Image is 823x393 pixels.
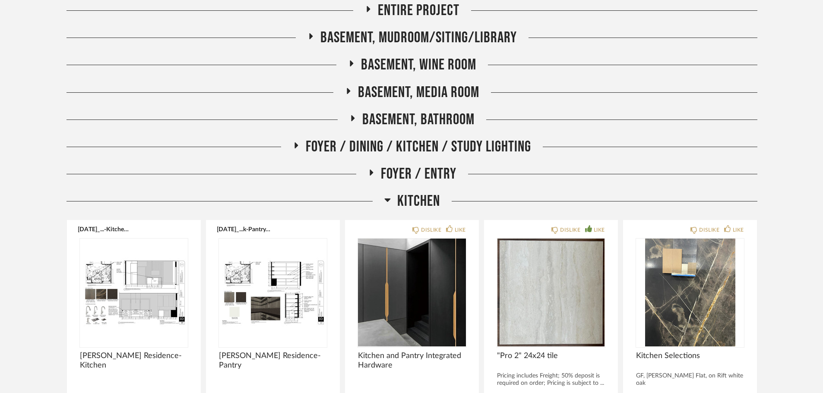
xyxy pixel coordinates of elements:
img: undefined [80,239,188,346]
div: Pricing includes Freight; 50% deposit is required on order; Pricing is subject to ... [497,372,605,387]
div: DISLIKE [560,226,580,234]
span: Kitchen and Pantry Integrated Hardware [358,351,466,370]
span: Basement, Media Room [358,83,479,102]
span: Entire Project [378,1,459,20]
button: [DATE]_...-Kitchen.pdf [78,226,132,233]
img: undefined [358,239,466,346]
div: GF, [PERSON_NAME] Flat, on Rift white oak [636,372,744,387]
span: Kitchen Selections [636,351,744,361]
img: undefined [636,239,744,346]
div: LIKE [594,226,605,234]
div: LIKE [733,226,744,234]
div: LIKE [455,226,466,234]
span: Basement, Wine Room [361,56,476,74]
span: Foyer / Dining / Kitchen / Study Lighting [306,138,531,156]
div: DISLIKE [699,226,719,234]
img: undefined [497,239,605,346]
img: undefined [219,239,327,346]
div: DISLIKE [421,226,441,234]
span: [PERSON_NAME] Residence- Kitchen [80,351,188,370]
span: Kitchen [397,192,440,211]
button: [DATE]_...k-Pantry.pdf [217,226,271,233]
span: Foyer / Entry [381,165,456,183]
span: [PERSON_NAME] Residence- Pantry [219,351,327,370]
span: Basement, Mudroom/Siting/Library [320,28,517,47]
span: "Pro 2" 24x24 tile [497,351,605,361]
span: Basement, Bathroom [362,110,475,129]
